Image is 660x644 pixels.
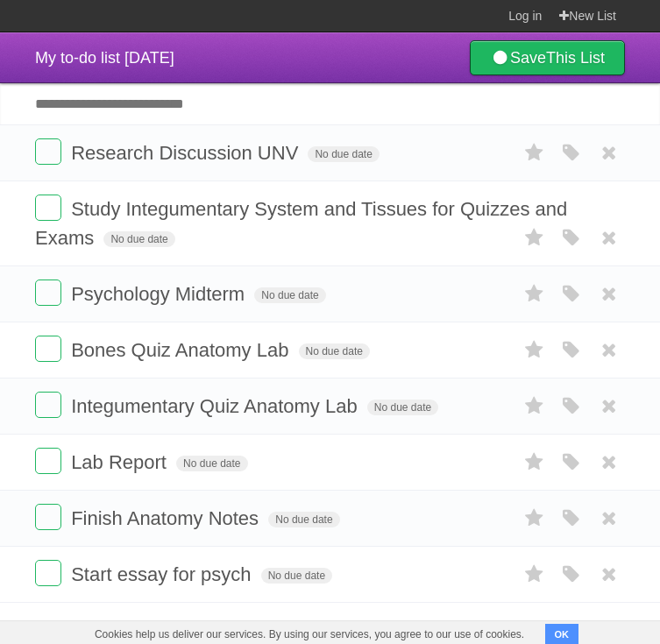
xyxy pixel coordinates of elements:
[35,504,61,530] label: Done
[518,504,551,533] label: Star task
[518,138,551,167] label: Star task
[518,392,551,421] label: Star task
[268,512,339,527] span: No due date
[518,448,551,477] label: Star task
[518,280,551,308] label: Star task
[299,343,370,359] span: No due date
[71,451,171,473] span: Lab Report
[470,40,625,75] a: SaveThis List
[71,507,263,529] span: Finish Anatomy Notes
[35,198,567,249] span: Study Integumentary System and Tissues for Quizzes and Exams
[71,339,293,361] span: Bones Quiz Anatomy Lab
[71,563,255,585] span: Start essay for psych
[35,448,61,474] label: Done
[518,336,551,364] label: Star task
[71,283,249,305] span: Psychology Midterm
[308,146,379,162] span: No due date
[518,560,551,589] label: Star task
[71,395,362,417] span: Integumentary Quiz Anatomy Lab
[35,336,61,362] label: Done
[35,195,61,221] label: Done
[35,280,61,306] label: Done
[367,400,438,415] span: No due date
[35,560,61,586] label: Done
[35,138,61,165] label: Done
[176,456,247,471] span: No due date
[35,49,174,67] span: My to-do list [DATE]
[546,49,605,67] b: This List
[254,287,325,303] span: No due date
[261,568,332,584] span: No due date
[35,392,61,418] label: Done
[518,223,551,252] label: Star task
[103,231,174,247] span: No due date
[71,142,302,164] span: Research Discussion UNV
